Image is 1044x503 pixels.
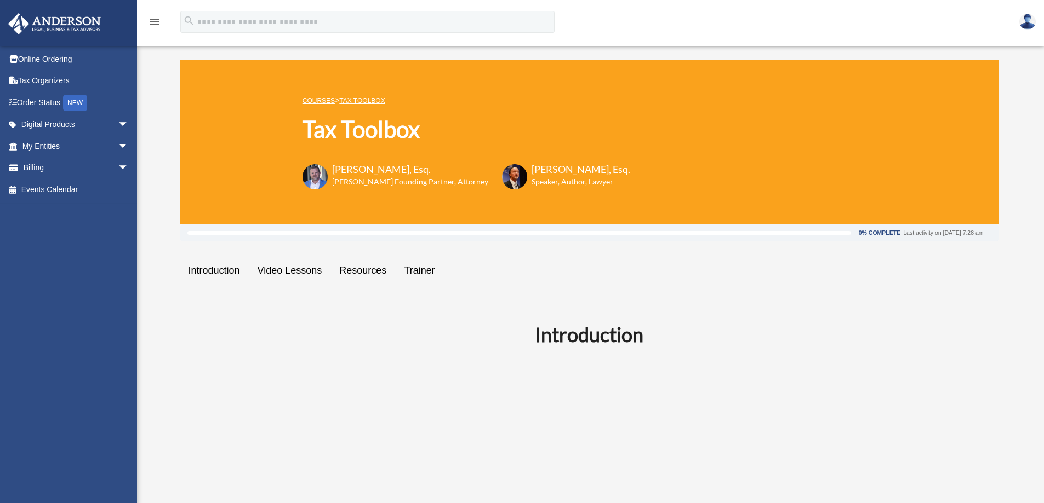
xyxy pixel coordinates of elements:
[903,230,983,236] div: Last activity on [DATE] 7:28 am
[118,135,140,158] span: arrow_drop_down
[8,91,145,114] a: Order StatusNEW
[8,178,145,200] a: Events Calendar
[395,255,443,286] a: Trainer
[532,163,630,176] h3: [PERSON_NAME], Esq.
[303,97,335,105] a: COURSES
[859,230,900,236] div: 0% Complete
[118,157,140,180] span: arrow_drop_down
[8,135,145,157] a: My Entitiesarrow_drop_down
[339,97,385,105] a: Tax Toolbox
[303,94,630,107] p: >
[330,255,395,286] a: Resources
[8,157,145,179] a: Billingarrow_drop_down
[502,164,527,189] img: Scott-Estill-Headshot.png
[180,255,249,286] a: Introduction
[1019,14,1036,30] img: User Pic
[332,163,488,176] h3: [PERSON_NAME], Esq.
[8,114,145,136] a: Digital Productsarrow_drop_down
[8,70,145,92] a: Tax Organizers
[8,48,145,70] a: Online Ordering
[148,15,161,28] i: menu
[186,321,992,348] h2: Introduction
[332,176,488,187] h6: [PERSON_NAME] Founding Partner, Attorney
[249,255,331,286] a: Video Lessons
[118,114,140,136] span: arrow_drop_down
[303,113,630,146] h1: Tax Toolbox
[532,176,617,187] h6: Speaker, Author, Lawyer
[303,164,328,189] img: Toby-circle-head.png
[5,13,104,34] img: Anderson Advisors Platinum Portal
[148,19,161,28] a: menu
[183,15,195,27] i: search
[63,95,87,111] div: NEW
